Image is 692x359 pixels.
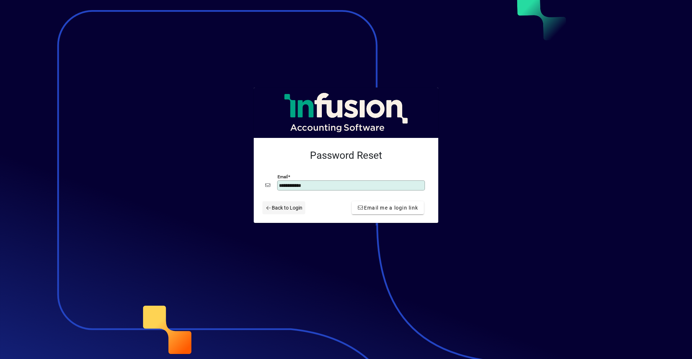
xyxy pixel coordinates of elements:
[265,204,302,212] span: Back to Login
[262,201,305,214] a: Back to Login
[265,149,427,162] h2: Password Reset
[358,204,418,212] span: Email me a login link
[352,201,424,214] button: Email me a login link
[278,174,288,179] mat-label: Email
